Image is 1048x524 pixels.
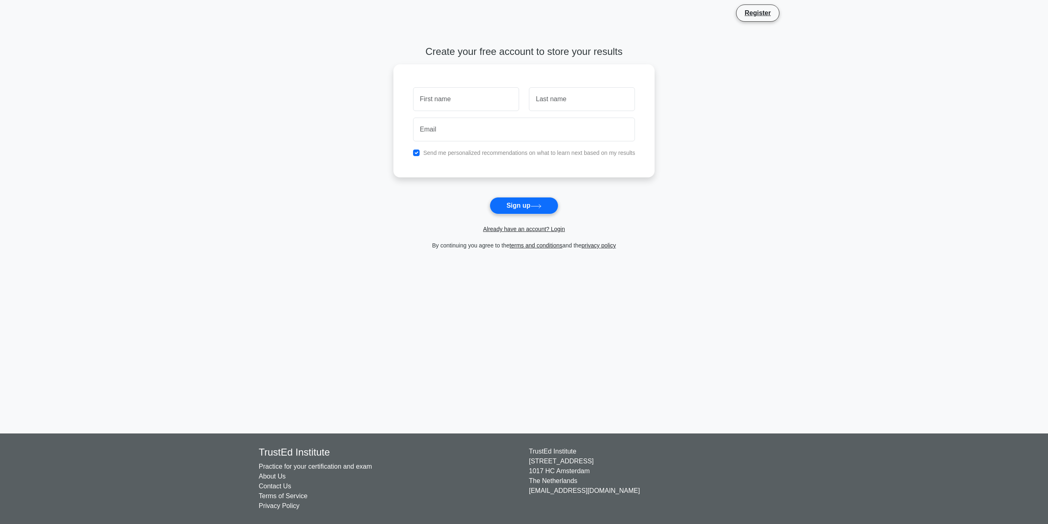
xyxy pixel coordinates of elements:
[259,483,291,490] a: Contact Us
[740,8,776,18] a: Register
[413,118,635,141] input: Email
[259,463,372,470] a: Practice for your certification and exam
[483,226,565,232] a: Already have an account? Login
[393,46,655,58] h4: Create your free account to store your results
[423,150,635,156] label: Send me personalized recommendations on what to learn next based on my results
[490,197,558,214] button: Sign up
[524,447,794,511] div: TrustEd Institute [STREET_ADDRESS] 1017 HC Amsterdam The Netherlands [EMAIL_ADDRESS][DOMAIN_NAME]
[413,87,519,111] input: First name
[259,502,300,509] a: Privacy Policy
[259,473,286,480] a: About Us
[510,242,562,249] a: terms and conditions
[529,87,635,111] input: Last name
[259,492,307,499] a: Terms of Service
[259,447,519,458] h4: TrustEd Institute
[582,242,616,249] a: privacy policy
[388,240,660,250] div: By continuing you agree to the and the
